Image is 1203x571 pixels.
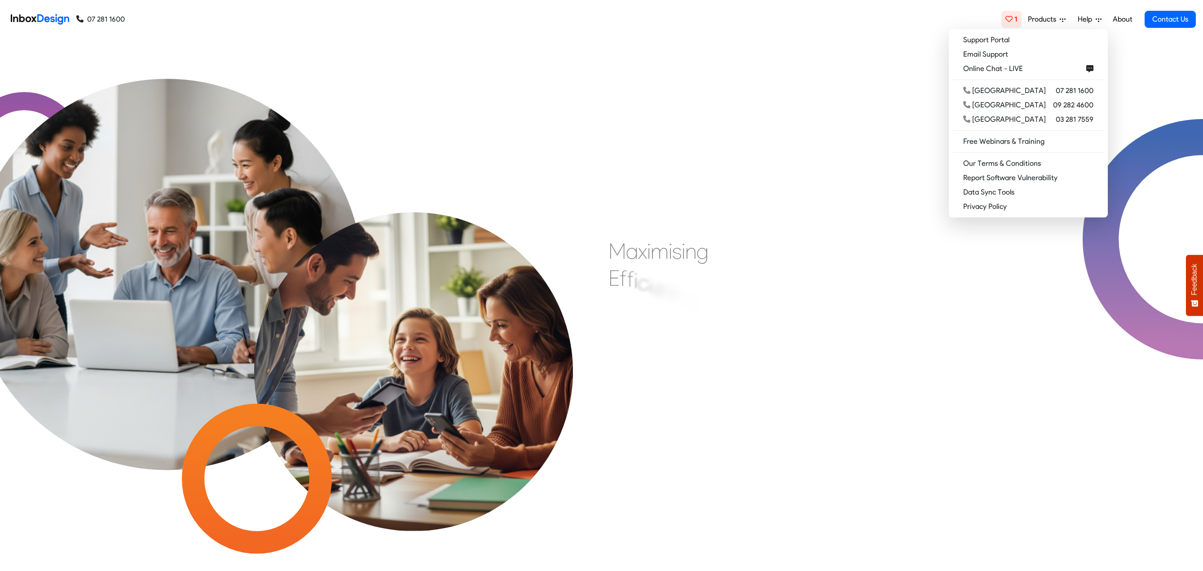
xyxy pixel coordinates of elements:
a: Privacy Policy [952,199,1104,214]
div: Maximising Efficient & Engagement, Connecting Schools, Families, and Students. [608,238,826,372]
div: i [647,238,651,265]
div: a [626,238,638,265]
a: Contact Us [1145,11,1196,28]
a: Our Terms & Conditions [952,156,1104,171]
div: g [696,238,709,265]
div: M [608,238,626,265]
a: [GEOGRAPHIC_DATA] 09 282 4600 [952,98,1104,112]
span: Products [1028,14,1060,25]
div: Products [949,29,1108,217]
a: Support Portal [952,33,1104,47]
a: Report Software Vulnerability [952,171,1104,185]
a: About [1110,10,1135,28]
a: Email Support [952,47,1104,62]
span: Online Chat - LIVE [963,63,1027,74]
a: 1 [1001,11,1022,28]
span: 03 281 7559 [1056,114,1093,125]
div: i [682,238,685,265]
div: t [674,282,681,309]
a: Free Webinars & Training [952,134,1104,149]
div: i [634,267,638,294]
div: c [638,269,648,296]
div: s [672,238,682,265]
div: i [669,238,672,265]
a: Help [1074,10,1105,28]
button: Feedback - Show survey [1186,255,1203,316]
a: Products [1024,10,1069,28]
div: m [651,238,669,265]
span: Feedback [1190,264,1199,295]
span: 1 [1014,15,1018,23]
span: Help [1078,14,1096,25]
div: [GEOGRAPHIC_DATA] [963,100,1046,111]
span: 09 282 4600 [1053,100,1093,111]
div: x [638,238,647,265]
img: parents_with_child.png [214,133,613,531]
div: n [663,278,674,305]
div: f [620,265,627,292]
div: & [687,287,699,314]
div: E [608,265,620,292]
a: Online Chat - LIVE [952,62,1104,76]
a: 07 281 1600 [76,14,125,25]
a: [GEOGRAPHIC_DATA] 07 281 1600 [952,84,1104,98]
a: [GEOGRAPHIC_DATA] 03 281 7559 [952,112,1104,127]
div: [GEOGRAPHIC_DATA] [963,114,1046,125]
a: Data Sync Tools [952,185,1104,199]
div: i [648,271,652,298]
span: 07 281 1600 [1056,85,1093,96]
div: e [652,274,663,301]
div: n [685,238,696,265]
div: f [627,266,634,292]
div: [GEOGRAPHIC_DATA] [963,85,1046,96]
